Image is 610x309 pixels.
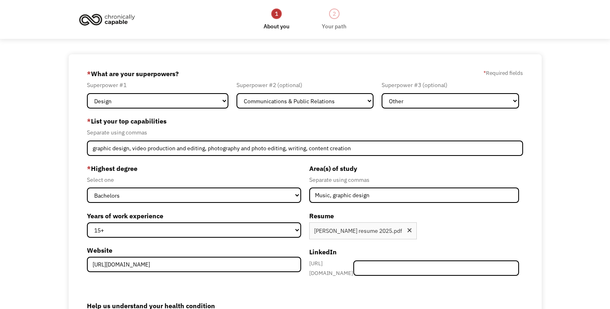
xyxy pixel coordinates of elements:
div: Separate using commas [87,128,523,137]
input: Videography, photography, accounting [87,141,523,156]
div: [PERSON_NAME] resume 2025.pdf [314,226,402,236]
div: Separate using commas [309,175,519,185]
div: 1 [271,9,282,19]
label: Area(s) of study [309,162,519,175]
div: Select one [87,175,301,185]
label: Years of work experience [87,209,301,222]
div: Remove file [406,227,413,236]
input: Anthropology, Education [309,188,519,203]
img: Chronically Capable logo [77,11,137,28]
label: Highest degree [87,162,301,175]
div: About you [264,21,289,31]
label: Resume [309,209,519,222]
div: Superpower #1 [87,80,228,90]
input: www.myportfolio.com [87,257,301,272]
div: 2 [329,9,340,19]
div: Superpower #3 (optional) [382,80,519,90]
div: [URL][DOMAIN_NAME] [309,258,354,278]
label: LinkedIn [309,245,519,258]
a: 2Your path [322,8,346,31]
label: Website [87,244,301,257]
label: Required fields [483,68,523,78]
div: Superpower #2 (optional) [236,80,374,90]
div: Your path [322,21,346,31]
a: 1About you [264,8,289,31]
label: List your top capabilities [87,115,523,128]
label: What are your superpowers? [87,67,179,80]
